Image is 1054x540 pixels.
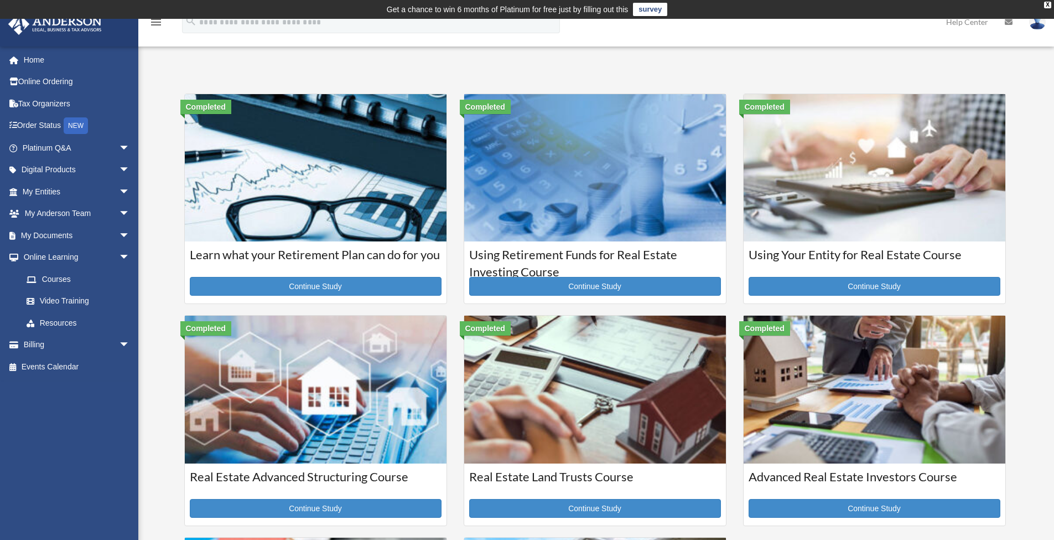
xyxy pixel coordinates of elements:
div: Get a chance to win 6 months of Platinum for free just by filling out this [387,3,629,16]
a: Home [8,49,147,71]
a: Tax Organizers [8,92,147,115]
a: Continue Study [190,277,442,296]
a: My Anderson Teamarrow_drop_down [8,203,147,225]
a: Continue Study [749,499,1000,518]
h3: Advanced Real Estate Investors Course [749,469,1000,496]
span: arrow_drop_down [119,224,141,247]
span: arrow_drop_down [119,159,141,182]
div: Completed [180,321,231,336]
a: survey [633,3,667,16]
a: Events Calendar [8,356,147,378]
div: Completed [180,100,231,114]
a: Online Learningarrow_drop_down [8,246,147,269]
a: Resources [15,312,147,334]
a: Platinum Q&Aarrow_drop_down [8,137,147,159]
h3: Using Retirement Funds for Real Estate Investing Course [469,246,721,274]
a: Continue Study [190,499,442,518]
a: Online Ordering [8,71,147,93]
span: arrow_drop_down [119,334,141,357]
div: Completed [460,321,511,336]
h3: Real Estate Land Trusts Course [469,469,721,496]
div: NEW [64,117,88,134]
i: menu [149,16,163,29]
div: Completed [739,100,790,114]
i: search [185,15,197,27]
a: Billingarrow_drop_down [8,334,147,356]
a: Continue Study [749,277,1000,296]
a: menu [149,19,163,29]
a: Digital Productsarrow_drop_down [8,159,147,181]
a: Video Training [15,290,147,312]
span: arrow_drop_down [119,137,141,160]
h3: Learn what your Retirement Plan can do for you [190,246,442,274]
a: My Entitiesarrow_drop_down [8,181,147,203]
a: Order StatusNEW [8,115,147,137]
span: arrow_drop_down [119,246,141,269]
div: close [1044,2,1051,8]
h3: Using Your Entity for Real Estate Course [749,246,1000,274]
h3: Real Estate Advanced Structuring Course [190,469,442,496]
a: Continue Study [469,277,721,296]
img: User Pic [1029,14,1046,30]
a: My Documentsarrow_drop_down [8,224,147,246]
div: Completed [739,321,790,336]
a: Courses [15,268,141,290]
span: arrow_drop_down [119,203,141,225]
img: Anderson Advisors Platinum Portal [5,13,105,35]
div: Completed [460,100,511,114]
a: Continue Study [469,499,721,518]
span: arrow_drop_down [119,181,141,203]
